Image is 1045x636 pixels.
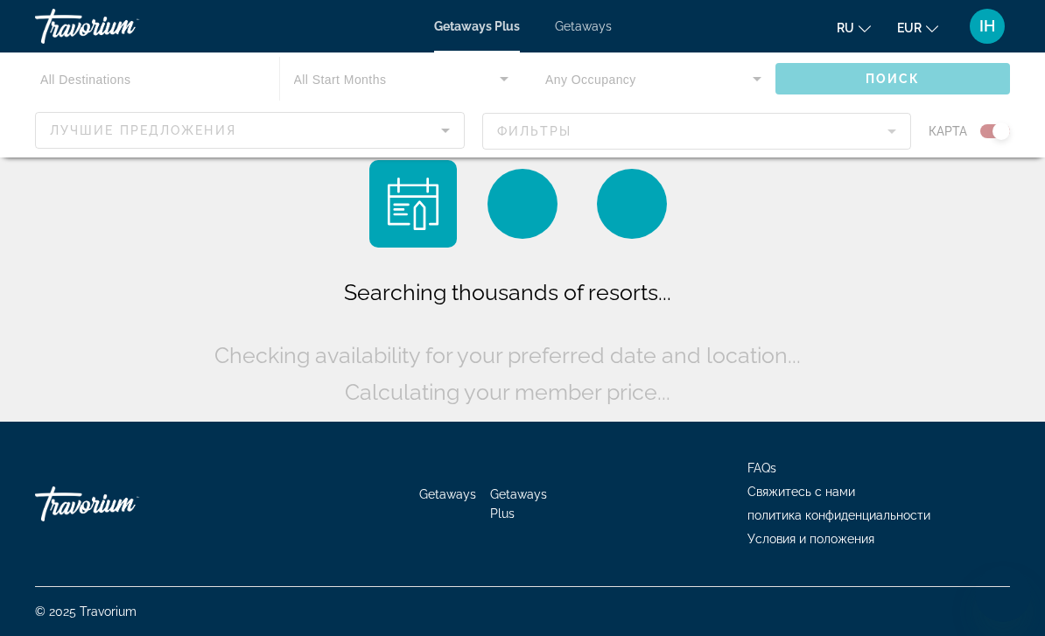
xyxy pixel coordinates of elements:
a: Getaways [555,19,612,33]
button: User Menu [964,8,1010,45]
a: Условия и положения [747,532,874,546]
span: IH [979,17,995,35]
span: © 2025 Travorium [35,605,137,619]
button: Change language [837,15,871,40]
span: Checking availability for your preferred date and location... [214,342,801,368]
a: Getaways Plus [490,487,547,521]
a: FAQs [747,461,776,475]
button: Change currency [897,15,938,40]
span: ru [837,21,854,35]
span: Searching thousands of resorts... [344,279,671,305]
a: политика конфиденциальности [747,508,930,522]
a: Getaways Plus [434,19,520,33]
a: Travorium [35,478,210,530]
a: Getaways [419,487,476,501]
a: Travorium [35,3,210,49]
a: Свяжитесь с нами [747,485,855,499]
iframe: Schaltfläche zum Öffnen des Messaging-Fensters [975,566,1031,622]
span: Calculating your member price... [345,379,670,405]
span: EUR [897,21,922,35]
